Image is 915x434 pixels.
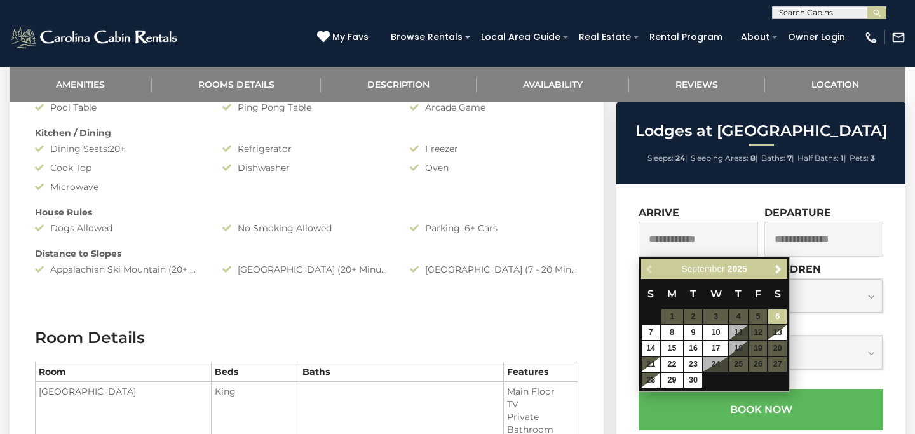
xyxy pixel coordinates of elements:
div: Ping Pong Table [213,101,400,114]
a: 21 [642,357,660,372]
li: | [797,150,846,166]
div: House Rules [25,206,588,219]
div: Pool Table [25,101,213,114]
span: Wednesday [710,288,722,300]
label: Arrive [639,207,679,219]
h2: Lodges at [GEOGRAPHIC_DATA] [620,123,902,139]
a: 8 [661,325,683,340]
span: Friday [755,288,761,300]
span: King [215,386,236,397]
strong: 1 [841,153,844,163]
a: 28 [642,373,660,388]
a: 7 [642,325,660,340]
div: No Smoking Allowed [213,222,400,234]
img: phone-regular-white.png [864,31,878,44]
a: Availability [477,67,630,102]
a: 30 [684,373,703,388]
a: 29 [661,373,683,388]
th: Room [36,362,212,382]
a: Rental Program [643,27,729,47]
li: | [691,150,758,166]
span: My Favs [332,31,369,44]
a: 13 [768,325,787,340]
div: [GEOGRAPHIC_DATA] (7 - 20 Minute Drive) [400,263,588,276]
th: Baths [299,362,503,382]
a: Reviews [629,67,765,102]
a: Owner Login [782,27,851,47]
span: Saturday [775,288,781,300]
span: 2025 [728,264,747,274]
span: Tuesday [690,288,696,300]
a: 15 [661,341,683,356]
th: Beds [212,362,299,382]
div: Oven [400,161,588,174]
a: Rooms Details [152,67,322,102]
div: Parking: 6+ Cars [400,222,588,234]
span: Thursday [735,288,742,300]
a: 17 [703,341,728,356]
a: 14 [642,341,660,356]
div: Arcade Game [400,101,588,114]
th: Features [503,362,578,382]
span: Baths: [761,153,785,163]
img: mail-regular-white.png [891,31,905,44]
h3: Room Details [35,327,578,349]
a: Location [765,67,906,102]
a: 22 [661,357,683,372]
label: Children [764,263,821,275]
div: Appalachian Ski Mountain (20+ Minute Drive) [25,263,213,276]
a: 10 [703,325,728,340]
span: Sleeping Areas: [691,153,749,163]
a: 23 [684,357,703,372]
a: My Favs [317,31,372,44]
div: Freezer [400,142,588,155]
label: Departure [764,207,831,219]
div: Dogs Allowed [25,222,213,234]
a: Amenities [10,67,152,102]
div: Cook Top [25,161,213,174]
a: Real Estate [573,27,637,47]
strong: 24 [675,153,685,163]
span: Sleeps: [647,153,674,163]
div: Dishwasher [213,161,400,174]
li: Main Floor [507,385,574,398]
a: 16 [684,341,703,356]
a: Local Area Guide [475,27,567,47]
div: [GEOGRAPHIC_DATA] (20+ Minutes Drive) [213,263,400,276]
div: Dining Seats:20+ [25,142,213,155]
a: Browse Rentals [384,27,469,47]
strong: 3 [871,153,875,163]
a: 9 [684,325,703,340]
div: Distance to Slopes [25,247,588,260]
div: Kitchen / Dining [25,126,588,139]
img: White-1-2.png [10,25,181,50]
div: Microwave [25,180,213,193]
a: 6 [768,309,787,324]
strong: 7 [787,153,792,163]
span: Half Baths: [797,153,839,163]
button: Book Now [639,389,883,430]
span: Pets: [850,153,869,163]
span: Monday [667,288,677,300]
li: TV [507,398,574,410]
span: Next [773,264,783,275]
span: Sunday [647,288,654,300]
a: About [735,27,776,47]
span: September [681,264,724,274]
strong: 8 [750,153,756,163]
a: Description [321,67,477,102]
li: | [647,150,688,166]
a: Next [770,261,786,277]
div: Refrigerator [213,142,400,155]
li: | [761,150,794,166]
